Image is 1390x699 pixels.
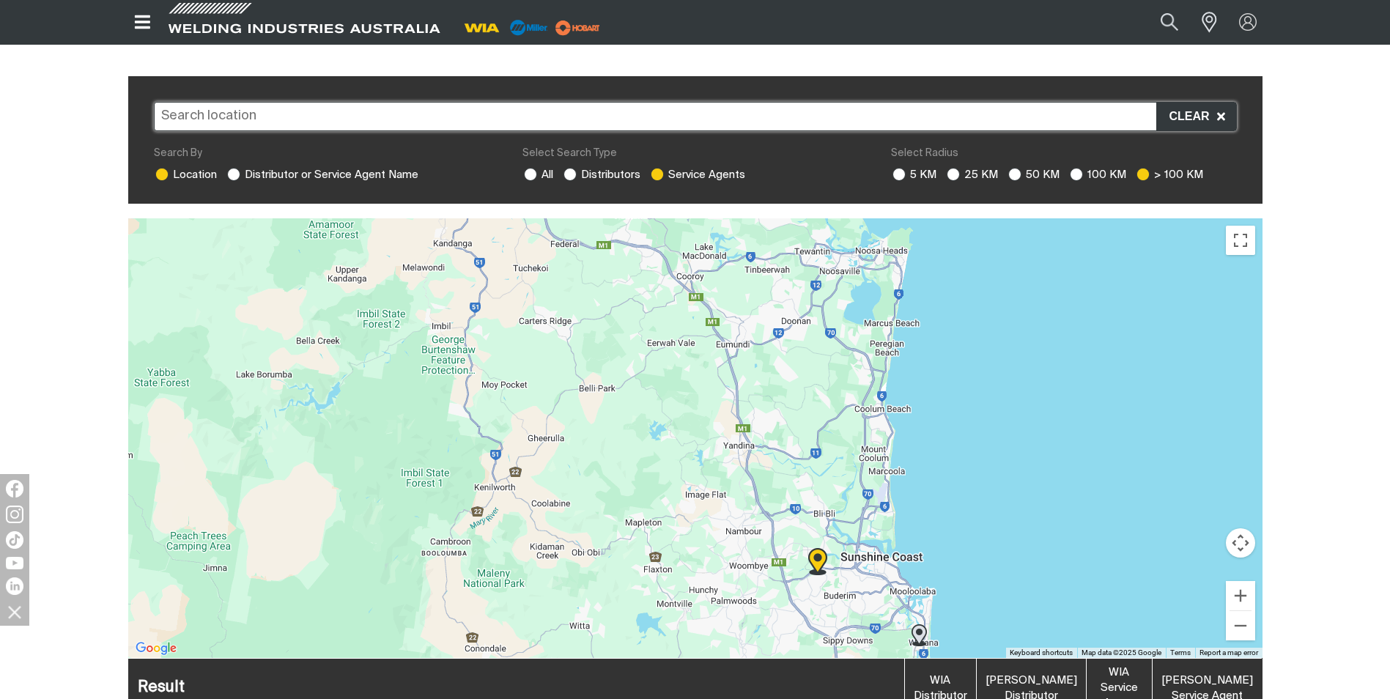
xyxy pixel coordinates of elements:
label: Service Agents [649,169,745,180]
a: Terms [1170,648,1191,657]
img: TikTok [6,531,23,549]
button: Search products [1145,6,1194,39]
img: Facebook [6,480,23,498]
label: Distributors [562,169,640,180]
button: Clear [1156,103,1235,130]
label: All [522,169,553,180]
label: Distributor or Service Agent Name [226,169,418,180]
input: Product name or item number... [1125,6,1194,39]
span: Clear [1169,107,1216,126]
a: Report a map error [1199,648,1258,657]
button: Zoom in [1226,581,1255,610]
img: Instagram [6,506,23,523]
div: Select Search Type [522,146,868,161]
a: Open this area in Google Maps (opens a new window) [132,639,180,658]
div: Search By [154,146,499,161]
a: miller [551,22,605,33]
div: Select Radius [891,146,1236,161]
img: YouTube [6,557,23,569]
label: 25 KM [945,169,998,180]
label: > 100 KM [1135,169,1203,180]
button: Toggle fullscreen view [1226,226,1255,255]
input: Search location [154,102,1237,131]
button: Keyboard shortcuts [1010,648,1073,658]
button: Map camera controls [1226,528,1255,558]
img: miller [551,17,605,39]
button: Zoom out [1226,611,1255,640]
label: 100 KM [1068,169,1126,180]
img: hide socials [2,599,27,624]
img: Google [132,639,180,658]
label: Location [154,169,217,180]
img: LinkedIn [6,577,23,595]
label: 50 KM [1007,169,1060,180]
span: Map data ©2025 Google [1082,648,1161,657]
label: 5 KM [891,169,936,180]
